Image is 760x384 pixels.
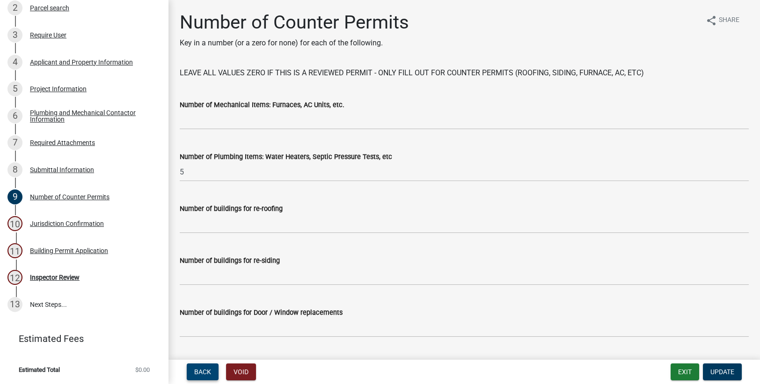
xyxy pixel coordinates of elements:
[135,367,150,373] span: $0.00
[180,258,280,264] label: Number of buildings for re-siding
[30,247,108,254] div: Building Permit Application
[180,310,343,316] label: Number of buildings for Door / Window replacements
[226,363,256,380] button: Void
[194,368,211,376] span: Back
[7,297,22,312] div: 13
[719,15,739,26] span: Share
[30,194,110,200] div: Number of Counter Permits
[671,363,699,380] button: Exit
[7,135,22,150] div: 7
[30,167,94,173] div: Submittal Information
[7,28,22,43] div: 3
[30,32,66,38] div: Require User
[7,55,22,70] div: 4
[710,368,734,376] span: Update
[7,329,153,348] a: Estimated Fees
[30,109,153,123] div: Plumbing and Mechanical Contactor Information
[180,67,749,79] p: LEAVE ALL VALUES ZERO IF THIS IS A REVIEWED PERMIT - ONLY FILL OUT FOR COUNTER PERMITS (ROOFING, ...
[7,216,22,231] div: 10
[7,0,22,15] div: 2
[703,363,742,380] button: Update
[7,243,22,258] div: 11
[180,102,344,109] label: Number of Mechanical Items: Furnaces, AC Units, etc.
[30,86,87,92] div: Project Information
[7,81,22,96] div: 5
[30,5,69,11] div: Parcel search
[180,11,409,34] h1: Number of Counter Permits
[30,220,104,227] div: Jurisdiction Confirmation
[187,363,219,380] button: Back
[30,139,95,146] div: Required Attachments
[698,11,747,29] button: shareShare
[30,274,80,281] div: Inspector Review
[7,162,22,177] div: 8
[180,206,283,212] label: Number of buildings for re-roofing
[7,270,22,285] div: 12
[180,37,409,49] p: Key in a number (or a zero for none) for each of the following.
[180,154,392,160] label: Number of Plumbing Items: Water Heaters, Septic Pressure Tests, etc
[7,189,22,204] div: 9
[7,109,22,123] div: 6
[706,15,717,26] i: share
[19,367,60,373] span: Estimated Total
[30,59,133,65] div: Applicant and Property Information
